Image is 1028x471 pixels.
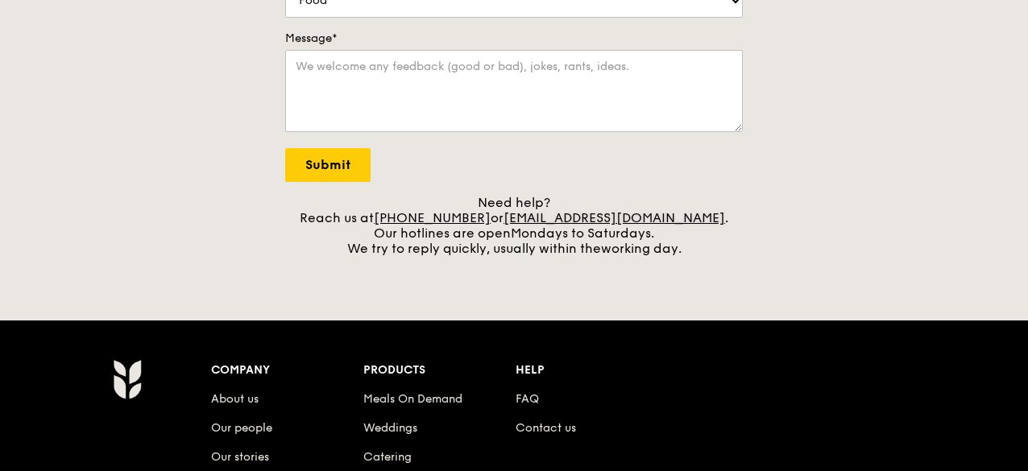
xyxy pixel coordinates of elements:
div: Company [211,359,363,382]
img: Grain [113,359,141,399]
span: Mondays to Saturdays. [511,225,654,241]
div: Help [516,359,668,382]
div: Need help? Reach us at or . Our hotlines are open We try to reply quickly, usually within the [285,195,743,256]
div: Products [363,359,516,382]
span: working day. [601,241,682,256]
a: Our people [211,421,272,435]
a: Catering [363,450,412,464]
input: Submit [285,148,371,182]
label: Message* [285,31,743,47]
a: Our stories [211,450,269,464]
a: Contact us [516,421,576,435]
a: [PHONE_NUMBER] [374,210,491,225]
a: Weddings [363,421,417,435]
a: FAQ [516,392,539,406]
a: [EMAIL_ADDRESS][DOMAIN_NAME] [504,210,725,225]
a: About us [211,392,259,406]
a: Meals On Demand [363,392,462,406]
